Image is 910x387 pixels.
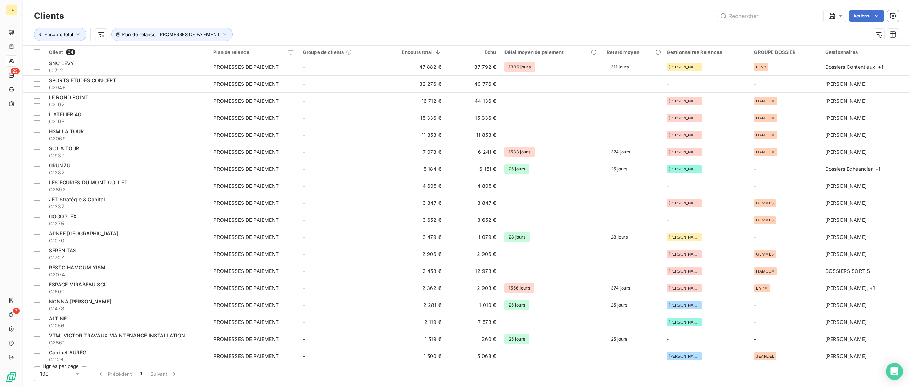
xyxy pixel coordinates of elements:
[6,371,17,383] img: Logo LeanPay
[388,178,446,195] td: 4 605 €
[303,319,305,325] span: -
[388,314,446,331] td: 2 119 €
[388,263,446,280] td: 2 458 €
[303,98,305,104] span: -
[669,65,700,69] span: [PERSON_NAME]
[669,235,700,239] span: [PERSON_NAME]
[303,353,305,359] span: -
[303,149,305,155] span: -
[122,32,220,37] span: Plan de relance : PROMESSES DE PAIEMENT
[213,63,279,71] div: PROMESSES DE PAIEMENT
[49,220,205,227] span: C1275
[825,98,867,104] span: [PERSON_NAME]
[669,252,700,256] span: [PERSON_NAME]
[754,302,756,308] span: -
[825,217,867,223] span: [PERSON_NAME]
[213,97,279,105] div: PROMESSES DE PAIEMENT
[754,234,756,240] span: -
[49,186,205,193] span: C2892
[49,101,205,108] span: C2102
[213,217,279,224] div: PROMESSES DE PAIEMENT
[446,246,500,263] td: 2 906 €
[446,92,500,110] td: 44 136 €
[825,166,906,173] div: Dossiers Echéancier , + 1
[607,49,658,55] div: Retard moyen
[446,110,500,127] td: 15 336 €
[388,331,446,348] td: 1 519 €
[303,81,305,87] span: -
[49,60,74,66] span: SNC LEVY
[669,99,700,103] span: [PERSON_NAME]
[388,348,446,365] td: 1 500 €
[825,251,867,257] span: [PERSON_NAME]
[446,263,500,280] td: 12 973 €
[756,116,775,120] span: HAMOUM
[667,183,669,189] span: -
[607,62,633,72] span: 311 jours
[388,297,446,314] td: 2 281 €
[388,127,446,144] td: 11 853 €
[450,49,496,55] div: Échu
[446,178,500,195] td: 4 805 €
[756,99,775,103] span: HAMOUM
[213,114,279,122] div: PROMESSES DE PAIEMENT
[213,49,294,55] div: Plan de relance
[66,49,75,55] span: 34
[34,10,64,22] h3: Clients
[669,269,700,273] span: [PERSON_NAME]
[756,269,775,273] span: HAMOUM
[756,65,766,69] span: LEVY
[669,150,700,154] span: [PERSON_NAME]
[213,353,279,360] div: PROMESSES DE PAIEMENT
[754,81,756,87] span: -
[825,336,867,342] span: [PERSON_NAME]
[717,10,823,22] input: Rechercher
[303,217,305,223] span: -
[392,49,441,55] div: Encours total
[49,162,70,168] span: GRUNZU
[446,195,500,212] td: 3 847 €
[213,319,279,326] div: PROMESSES DE PAIEMENT
[303,336,305,342] span: -
[446,75,500,92] td: 49 776 €
[213,302,279,309] div: PROMESSES DE PAIEMENT
[825,149,867,155] span: [PERSON_NAME]
[44,32,73,37] span: Encours total
[388,92,446,110] td: 16 712 €
[504,232,530,242] span: 28 jours
[49,254,205,261] span: C1707
[49,237,205,244] span: C1070
[446,144,500,161] td: 6 241 €
[754,49,816,55] div: GROUPE DOSSIER
[504,334,529,344] span: 25 jours
[667,49,746,55] div: Gestionnaires Relances
[756,286,768,290] span: EVPM
[388,280,446,297] td: 2 362 €
[388,144,446,161] td: 7 078 €
[303,166,305,172] span: -
[213,251,279,258] div: PROMESSES DE PAIEMENT
[213,234,279,241] div: PROMESSES DE PAIEMENT
[756,252,774,256] span: GEMMES
[446,58,500,75] td: 37 792 €
[446,348,500,365] td: 5 068 €
[49,298,111,304] span: NONNA [PERSON_NAME]
[49,305,205,312] span: C1478
[607,300,632,310] span: 25 jours
[825,63,906,71] div: Dossiers Contentieux , + 1
[146,366,182,381] button: Suivant
[669,201,700,205] span: [PERSON_NAME]
[49,339,205,346] span: C2861
[825,319,867,325] span: [PERSON_NAME]
[49,332,186,338] span: VTMI VICTOR TRAVAUX MAINTENANCE INSTALLATION
[213,268,279,275] div: PROMESSES DE PAIEMENT
[111,28,233,41] button: Plan de relance : PROMESSES DE PAIEMENT
[446,161,500,178] td: 6 151 €
[825,234,867,240] span: [PERSON_NAME]
[754,319,756,325] span: -
[49,356,205,363] span: C1126
[446,212,500,229] td: 3 652 €
[388,246,446,263] td: 2 906 €
[446,331,500,348] td: 260 €
[49,84,205,91] span: C2946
